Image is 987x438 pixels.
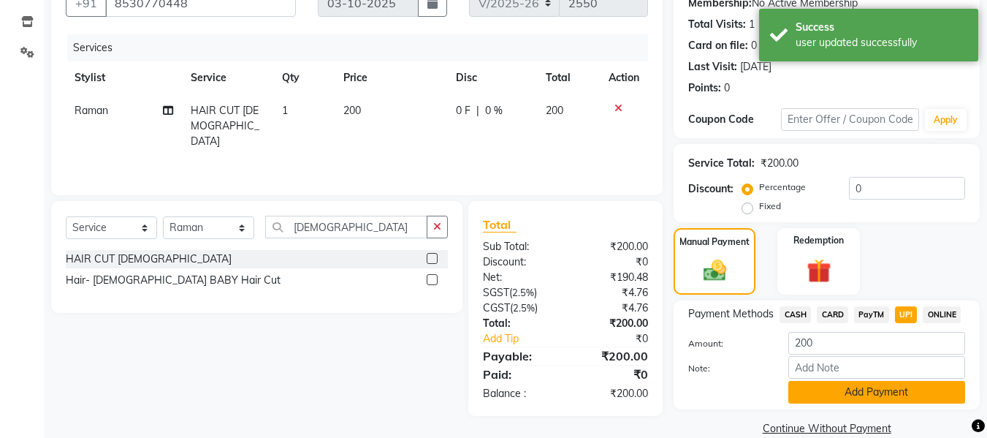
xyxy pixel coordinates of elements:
[565,316,659,331] div: ₹200.00
[66,61,182,94] th: Stylist
[472,316,565,331] div: Total:
[565,270,659,285] div: ₹190.48
[688,38,748,53] div: Card on file:
[66,273,281,288] div: Hair- [DEMOGRAPHIC_DATA] BABY Hair Cut
[476,103,479,118] span: |
[600,61,648,94] th: Action
[925,109,967,131] button: Apply
[335,61,447,94] th: Price
[688,112,780,127] div: Coupon Code
[472,270,565,285] div: Net:
[472,254,565,270] div: Discount:
[749,17,755,32] div: 1
[191,104,259,148] span: HAIR CUT [DEMOGRAPHIC_DATA]
[688,17,746,32] div: Total Visits:
[751,38,757,53] div: 0
[677,362,777,375] label: Note:
[565,347,659,365] div: ₹200.00
[582,331,660,347] div: ₹0
[688,80,721,96] div: Points:
[788,332,965,355] input: Amount
[565,301,659,316] div: ₹4.76
[565,366,659,383] div: ₹0
[472,285,565,301] div: ( )
[67,34,659,61] div: Services
[565,386,659,401] div: ₹200.00
[447,61,537,94] th: Disc
[677,337,777,350] label: Amount:
[456,103,470,118] span: 0 F
[740,59,771,75] div: [DATE]
[796,35,967,50] div: user updated successfully
[696,257,733,284] img: _cash.svg
[512,287,534,298] span: 2.5%
[546,104,563,117] span: 200
[923,306,961,323] span: ONLINE
[759,181,806,194] label: Percentage
[565,254,659,270] div: ₹0
[781,108,919,131] input: Enter Offer / Coupon Code
[796,20,967,35] div: Success
[513,302,535,314] span: 2.5%
[793,234,844,247] label: Redemption
[472,366,565,383] div: Paid:
[688,156,755,171] div: Service Total:
[472,301,565,316] div: ( )
[761,156,799,171] div: ₹200.00
[537,61,601,94] th: Total
[75,104,108,117] span: Raman
[759,200,781,213] label: Fixed
[679,235,750,249] label: Manual Payment
[565,285,659,301] div: ₹4.76
[688,181,733,197] div: Discount:
[483,286,509,299] span: SGST
[854,306,889,323] span: PayTM
[788,356,965,379] input: Add Note
[273,61,334,94] th: Qty
[688,306,774,322] span: Payment Methods
[677,421,977,437] a: Continue Without Payment
[780,306,811,323] span: CASH
[483,301,510,314] span: CGST
[66,252,232,267] div: HAIR CUT [DEMOGRAPHIC_DATA]
[565,239,659,254] div: ₹200.00
[265,216,427,238] input: Search or Scan
[895,306,918,323] span: UPI
[483,217,517,233] span: Total
[182,61,273,94] th: Service
[817,306,848,323] span: CARD
[282,104,288,117] span: 1
[485,103,503,118] span: 0 %
[472,331,581,347] a: Add Tip
[799,256,839,286] img: _gift.svg
[472,239,565,254] div: Sub Total:
[343,104,361,117] span: 200
[472,386,565,401] div: Balance :
[472,347,565,365] div: Payable:
[788,381,965,404] button: Add Payment
[724,80,730,96] div: 0
[688,59,737,75] div: Last Visit:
